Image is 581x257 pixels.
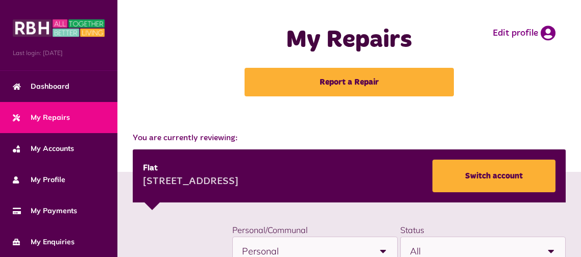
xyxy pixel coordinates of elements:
[13,18,105,38] img: MyRBH
[143,174,238,190] div: [STREET_ADDRESS]
[133,132,566,144] span: You are currently reviewing:
[432,160,555,192] a: Switch account
[245,68,454,96] a: Report a Repair
[143,162,238,174] div: Flat
[13,112,70,123] span: My Repairs
[13,48,105,58] span: Last login: [DATE]
[493,25,555,41] a: Edit profile
[13,205,77,216] span: My Payments
[13,237,75,247] span: My Enquiries
[170,25,528,55] h1: My Repairs
[13,81,69,92] span: Dashboard
[13,143,74,154] span: My Accounts
[13,174,65,185] span: My Profile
